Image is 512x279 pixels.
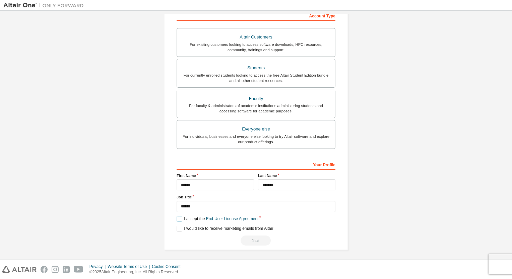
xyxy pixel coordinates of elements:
label: Job Title [177,194,335,200]
img: facebook.svg [41,266,48,273]
img: Altair One [3,2,87,9]
label: First Name [177,173,254,178]
p: © 2025 Altair Engineering, Inc. All Rights Reserved. [89,269,185,275]
label: Last Name [258,173,335,178]
div: Altair Customers [181,32,331,42]
div: Your Profile [177,159,335,170]
div: Everyone else [181,124,331,134]
div: For individuals, businesses and everyone else looking to try Altair software and explore our prod... [181,134,331,145]
div: Account Type [177,10,335,21]
img: altair_logo.svg [2,266,37,273]
a: End-User License Agreement [206,216,259,221]
div: Cookie Consent [152,264,184,269]
label: I accept the [177,216,258,222]
img: linkedin.svg [63,266,70,273]
div: Email already exists [177,236,335,246]
div: Students [181,63,331,73]
img: instagram.svg [52,266,59,273]
div: For currently enrolled students looking to access the free Altair Student Edition bundle and all ... [181,73,331,83]
div: Privacy [89,264,108,269]
div: For existing customers looking to access software downloads, HPC resources, community, trainings ... [181,42,331,53]
div: Faculty [181,94,331,103]
div: Website Terms of Use [108,264,152,269]
label: I would like to receive marketing emails from Altair [177,226,273,231]
img: youtube.svg [74,266,83,273]
div: For faculty & administrators of academic institutions administering students and accessing softwa... [181,103,331,114]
